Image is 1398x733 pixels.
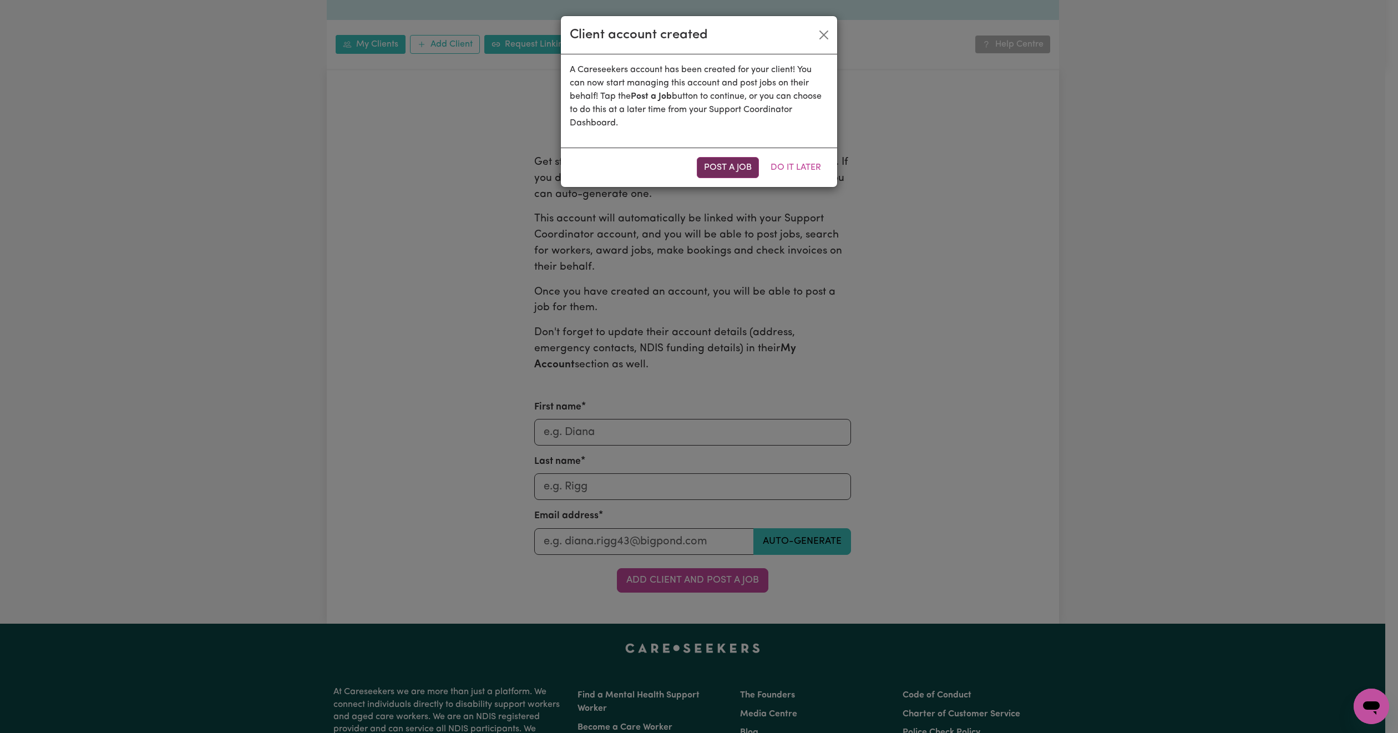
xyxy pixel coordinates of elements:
[763,157,828,178] button: Do it later
[631,92,672,101] b: Post a Job
[570,25,708,45] div: Client account created
[815,26,833,44] button: Close
[570,65,822,128] span: A Careseekers account has been created for your client! You can now start managing this account a...
[1354,689,1389,724] iframe: Button to launch messaging window, conversation in progress
[697,157,759,178] button: Post a Job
